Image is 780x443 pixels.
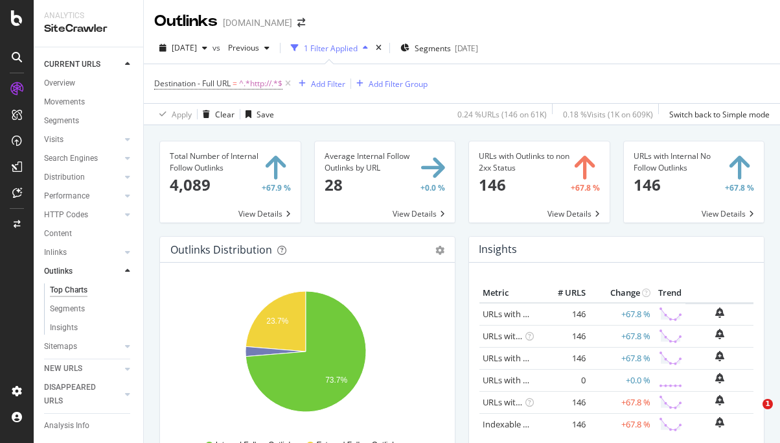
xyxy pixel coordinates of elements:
div: Movements [44,95,85,109]
button: Apply [154,104,192,125]
div: HTTP Codes [44,208,88,222]
iframe: Intercom live chat [736,399,767,430]
div: Analysis Info [44,419,89,433]
a: Distribution [44,171,121,184]
div: DISAPPEARED URLS [44,381,109,408]
div: Overview [44,77,75,90]
div: Clear [215,109,235,120]
td: 146 [537,325,589,347]
div: Content [44,227,72,241]
a: Inlinks [44,246,121,259]
div: Sitemaps [44,340,77,353]
span: 1 [763,399,773,409]
td: +67.8 % [589,325,654,347]
text: 23.7% [266,317,288,326]
div: Distribution [44,171,85,184]
div: Insights [50,321,78,335]
a: Movements [44,95,134,109]
div: times [373,42,384,54]
th: Change [589,283,654,303]
div: bell-plus [715,307,724,318]
td: 146 [537,347,589,369]
a: Sitemaps [44,340,121,353]
div: Apply [172,109,192,120]
div: bell-plus [715,351,724,361]
td: 146 [537,413,589,435]
button: Add Filter Group [351,76,428,91]
div: Add Filter Group [369,78,428,90]
span: ^.*http://.*$ [239,75,282,93]
div: [DOMAIN_NAME] [223,16,292,29]
span: vs [212,42,223,53]
a: Insights [50,321,134,335]
div: Analytics [44,10,133,21]
a: CURRENT URLS [44,58,121,71]
div: Segments [50,302,85,316]
text: 73.7% [325,376,347,385]
div: Inlinks [44,246,67,259]
span: 2025 Sep. 8th [172,42,197,53]
div: Visits [44,133,63,147]
div: [DATE] [455,43,478,54]
div: bell-plus [715,373,724,383]
a: Outlinks [44,265,121,278]
div: Search Engines [44,152,98,165]
div: Add Filter [311,78,345,90]
button: Previous [223,38,275,58]
div: SiteCrawler [44,21,133,36]
div: Save [257,109,274,120]
div: bell-plus [715,395,724,405]
div: NEW URLS [44,362,82,376]
div: Performance [44,189,89,203]
a: Indexable URLs with Outlinks to Non-Indexable URLs [483,418,687,430]
button: Clear [198,104,235,125]
a: URLs with Outlinks to non 2xx Status [483,396,625,408]
a: Content [44,227,134,241]
button: Switch back to Simple mode [664,104,770,125]
span: = [233,78,237,89]
h4: Insights [479,241,517,258]
svg: A chart. [170,283,440,434]
td: 0 [537,369,589,391]
a: Analysis Info [44,419,134,433]
td: 146 [537,391,589,413]
div: 0.18 % Visits ( 1K on 609K ) [563,109,653,120]
div: bell-plus [715,329,724,339]
div: Top Charts [50,283,87,297]
button: Add Filter [293,76,345,91]
div: CURRENT URLS [44,58,100,71]
button: Segments[DATE] [395,38,483,58]
div: Outlinks Distribution [170,243,272,256]
a: Performance [44,189,121,203]
a: Segments [50,302,134,316]
a: Segments [44,114,134,128]
div: Outlinks [154,10,218,32]
a: URLs with Internal No Follow Outlinks [483,330,628,342]
a: NEW URLS [44,362,121,376]
div: Switch back to Simple mode [669,109,770,120]
th: # URLS [537,283,589,303]
div: arrow-right-arrow-left [297,18,305,27]
td: +67.8 % [589,413,654,435]
a: URLs with External No Follow Outlinks [483,374,630,386]
button: [DATE] [154,38,212,58]
td: +67.8 % [589,347,654,369]
div: bell-plus [715,417,724,427]
button: 1 Filter Applied [286,38,373,58]
a: DISAPPEARED URLS [44,381,121,408]
th: Metric [479,283,537,303]
span: Segments [415,43,451,54]
td: 146 [537,303,589,326]
div: Outlinks [44,265,73,278]
span: Previous [223,42,259,53]
div: gear [435,246,444,255]
a: Overview [44,77,134,90]
div: Segments [44,114,79,128]
td: +67.8 % [589,391,654,413]
a: Search Engines [44,152,121,165]
td: +67.8 % [589,303,654,326]
div: 0.24 % URLs ( 146 on 61K ) [457,109,547,120]
div: 1 Filter Applied [304,43,358,54]
a: Visits [44,133,121,147]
